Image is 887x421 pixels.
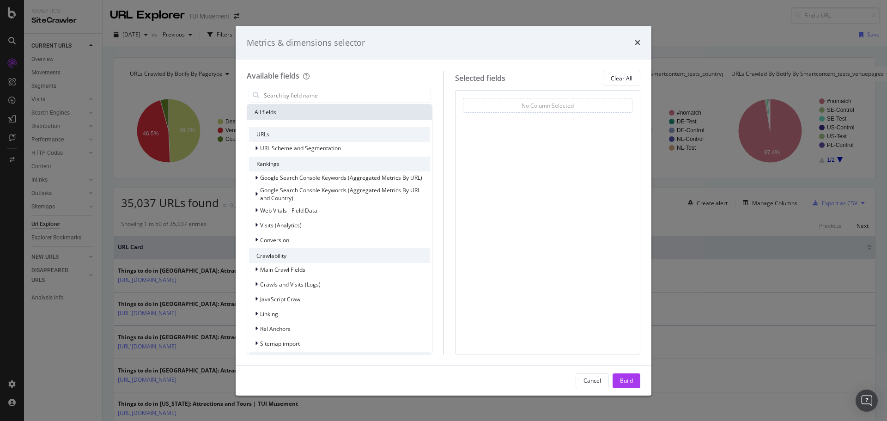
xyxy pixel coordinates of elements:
span: Sitemap import [260,340,300,348]
span: Linking [260,310,278,318]
div: Crawlability [249,248,430,263]
input: Search by field name [263,88,430,102]
div: Cancel [583,377,601,384]
button: Cancel [576,373,609,388]
div: modal [236,26,651,396]
div: Selected fields [455,73,505,84]
div: Build [620,377,633,384]
div: Available fields [247,71,299,81]
div: All fields [247,105,432,120]
div: Rankings [249,157,430,171]
div: URLs [249,127,430,142]
span: URL Scheme and Segmentation [260,144,341,152]
button: Build [613,373,640,388]
div: Clear All [611,74,632,82]
span: Crawls and Visits (Logs) [260,281,321,288]
span: JavaScript Crawl [260,295,302,303]
div: No Column Selected [522,102,574,110]
span: Visits (Analytics) [260,221,302,229]
span: Main Crawl Fields [260,266,305,274]
div: Metrics & dimensions selector [247,37,365,49]
div: Content [249,352,430,366]
span: Google Search Console Keywords (Aggregated Metrics By URL and Country) [260,186,420,202]
span: Conversion [260,236,289,244]
div: times [635,37,640,49]
span: Google Search Console Keywords (Aggregated Metrics By URL) [260,174,422,182]
button: Clear All [603,71,640,85]
div: Open Intercom Messenger [856,390,878,412]
span: Web Vitals - Field Data [260,207,317,214]
span: Rel Anchors [260,325,291,333]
